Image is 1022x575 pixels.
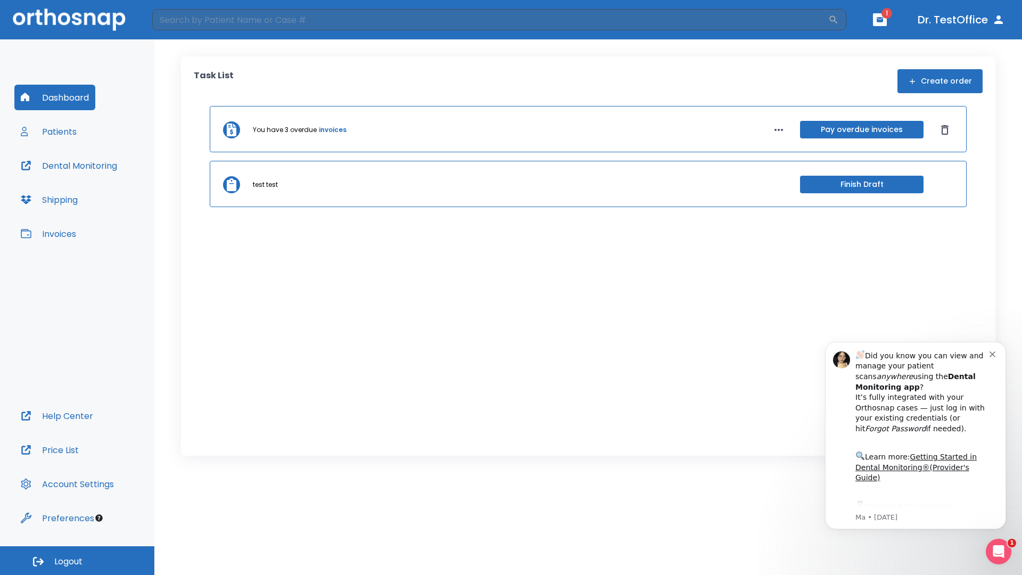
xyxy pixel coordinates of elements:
[897,69,983,93] button: Create order
[253,125,317,135] p: You have 3 overdue
[14,153,123,178] button: Dental Monitoring
[180,23,189,31] button: Dismiss notification
[14,187,84,212] button: Shipping
[14,505,101,531] button: Preferences
[800,176,924,193] button: Finish Draft
[986,539,1011,564] iframe: Intercom live chat
[46,187,180,196] p: Message from Ma, sent 4w ago
[152,9,828,30] input: Search by Patient Name or Case #
[54,556,83,568] span: Logout
[14,85,95,110] button: Dashboard
[14,119,83,144] button: Patients
[14,221,83,247] button: Invoices
[1008,539,1016,547] span: 1
[253,180,278,190] p: test test
[809,326,1022,546] iframe: Intercom notifications message
[46,174,180,228] div: Download the app: | ​ Let us know if you need help getting started!
[800,121,924,138] button: Pay overdue invoices
[194,69,234,93] p: Task List
[881,8,892,19] span: 1
[14,437,85,463] button: Price List
[46,176,141,195] a: App Store
[936,121,953,138] button: Dismiss
[319,125,347,135] a: invoices
[94,513,104,523] div: Tooltip anchor
[913,10,1009,29] button: Dr. TestOffice
[14,471,120,497] button: Account Settings
[13,9,126,30] img: Orthosnap
[14,403,100,429] button: Help Center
